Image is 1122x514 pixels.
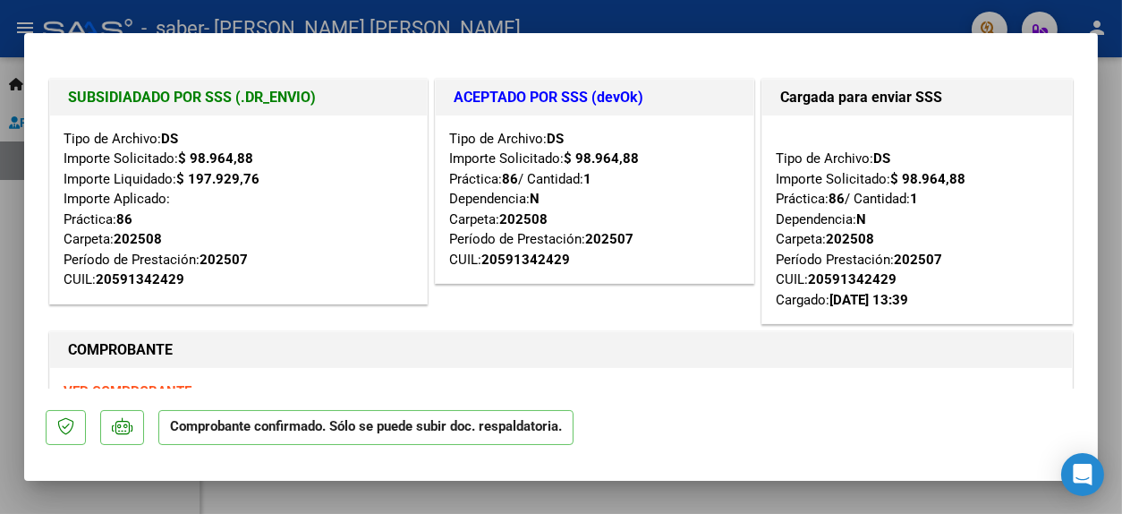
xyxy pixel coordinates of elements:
strong: N [530,191,540,207]
div: 20591342429 [808,270,897,290]
strong: 202508 [826,231,874,247]
div: Tipo de Archivo: Importe Solicitado: Práctica: / Cantidad: Dependencia: Carpeta: Período Prestaci... [776,129,1058,311]
strong: 202508 [114,231,162,247]
a: VER COMPROBANTE [64,383,191,399]
strong: DS [547,131,564,147]
strong: 1 [910,191,918,207]
div: Open Intercom Messenger [1061,453,1104,496]
h1: ACEPTADO POR SSS (devOk) [454,87,736,108]
h1: Cargada para enviar SSS [780,87,1054,108]
strong: 86 [502,171,518,187]
strong: 202507 [200,252,248,268]
strong: 202508 [499,211,548,227]
div: 20591342429 [96,270,184,290]
strong: COMPROBANTE [68,341,173,358]
strong: [DATE] 13:39 [829,292,908,308]
div: Tipo de Archivo: Importe Solicitado: Importe Liquidado: Importe Aplicado: Práctica: Carpeta: Perí... [64,129,413,290]
strong: $ 197.929,76 [176,171,259,187]
strong: $ 98.964,88 [178,150,253,167]
strong: $ 98.964,88 [564,150,639,167]
p: Comprobante confirmado. Sólo se puede subir doc. respaldatoria. [158,410,574,445]
strong: 86 [829,191,845,207]
strong: $ 98.964,88 [890,171,965,187]
h1: SUBSIDIADADO POR SSS (.DR_ENVIO) [68,87,409,108]
strong: DS [161,131,178,147]
strong: 1 [583,171,591,187]
strong: DS [873,150,890,167]
div: Tipo de Archivo: Importe Solicitado: Práctica: / Cantidad: Dependencia: Carpeta: Período de Prest... [449,129,741,270]
strong: 202507 [894,252,942,268]
strong: 202507 [585,231,633,247]
div: 20591342429 [481,250,570,270]
strong: 86 [116,211,132,227]
strong: N [856,211,866,227]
